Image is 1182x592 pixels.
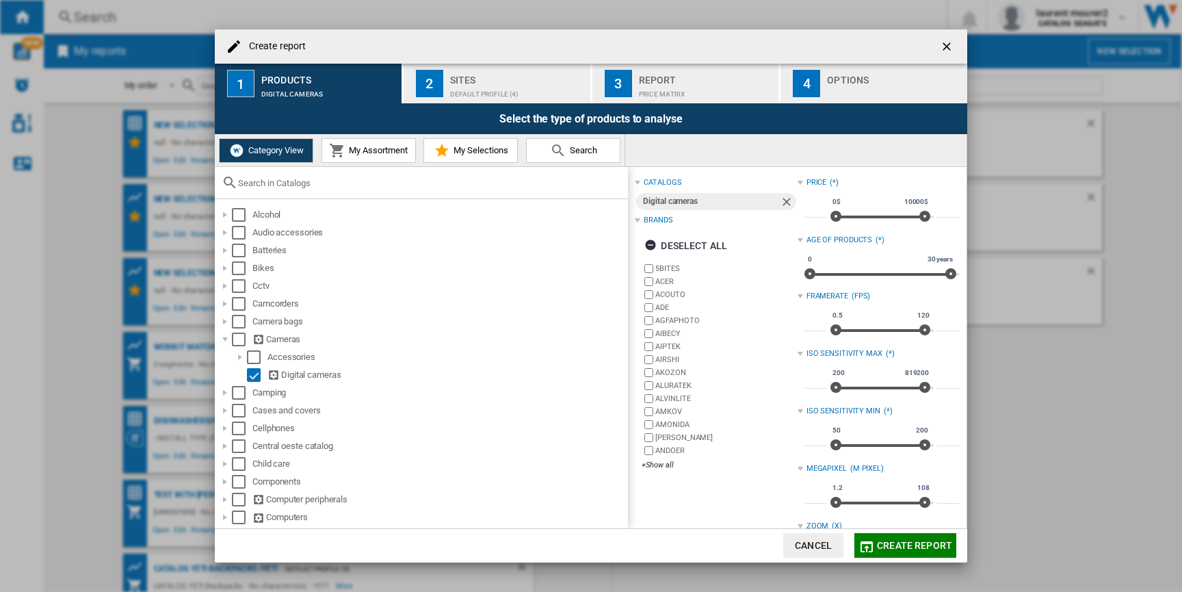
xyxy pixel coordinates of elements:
[850,463,960,474] div: (M PIXEL)
[232,457,252,471] md-checkbox: Select
[644,407,653,416] input: brand.name
[640,233,731,258] button: Deselect all
[644,368,653,377] input: brand.name
[232,422,252,435] md-checkbox: Select
[644,446,653,455] input: brand.name
[232,475,252,489] md-checkbox: Select
[644,355,653,364] input: brand.name
[827,69,962,83] div: Options
[238,178,621,188] input: Search in Catalogs
[267,368,626,382] div: Digital cameras
[232,315,252,329] md-checkbox: Select
[252,226,626,240] div: Audio accessories
[252,333,626,346] div: Cameras
[252,297,626,311] div: Camcorders
[914,425,930,436] span: 200
[644,177,681,188] div: catalogs
[903,368,931,378] span: 819200
[643,193,779,210] div: Digital cameras
[261,83,396,98] div: Digital cameras
[252,279,626,293] div: Cctv
[642,460,797,470] div: +Show all
[877,540,952,551] span: Create report
[232,404,252,417] md-checkbox: Select
[830,368,847,378] span: 200
[232,297,252,311] md-checkbox: Select
[215,103,967,134] div: Select the type of products to analyse
[267,350,626,364] div: Accessories
[655,433,797,443] label: [PERSON_NAME]
[321,138,416,163] button: My Assortment
[655,329,797,339] label: AIBECY
[806,254,814,265] span: 0
[655,276,797,287] label: ACER
[227,70,254,97] div: 1
[940,40,956,56] ng-md-icon: getI18NText('BUTTONS.CLOSE_DIALOG')
[644,420,653,429] input: brand.name
[252,422,626,435] div: Cellphones
[655,420,797,430] label: AMONIDA
[644,264,653,273] input: brand.name
[806,291,848,302] div: FRAMERATE
[261,69,396,83] div: Products
[780,64,967,103] button: 4 Options
[852,291,960,302] div: (FPS)
[644,290,653,299] input: brand.name
[780,195,796,211] ng-md-icon: Remove
[252,208,626,222] div: Alcohol
[655,394,797,404] label: ALVINLITE
[247,350,267,364] md-checkbox: Select
[806,177,827,188] div: Price
[252,404,626,417] div: Cases and covers
[854,533,956,558] button: Create report
[655,289,797,300] label: ACOUTO
[252,261,626,275] div: Bikes
[783,533,843,558] button: Cancel
[404,64,592,103] button: 2 Sites Default profile (4)
[806,406,880,417] div: ISO SENSITIVITY MIN
[655,407,797,417] label: AMKOV
[644,433,653,442] input: brand.name
[232,333,252,346] md-checkbox: Select
[644,215,672,226] div: Brands
[644,394,653,403] input: brand.name
[832,521,960,532] div: (X)
[450,145,508,155] span: My Selections
[830,482,845,493] span: 1.2
[644,329,653,338] input: brand.name
[219,138,313,163] button: Category View
[416,70,443,97] div: 2
[423,138,518,163] button: My Selections
[806,521,829,532] div: ZOOM
[644,342,653,351] input: brand.name
[252,439,626,453] div: Central oeste catalog
[830,196,843,207] span: 0$
[252,493,626,506] div: Computer peripherals
[232,439,252,453] md-checkbox: Select
[915,482,932,493] span: 108
[232,226,252,240] md-checkbox: Select
[934,33,962,60] button: getI18NText('BUTTONS.CLOSE_DIALOG')
[252,475,626,489] div: Components
[566,145,597,155] span: Search
[232,244,252,257] md-checkbox: Select
[655,446,797,456] label: ANDOER
[252,244,626,257] div: Batteries
[232,279,252,293] md-checkbox: Select
[915,310,932,321] span: 120
[252,511,626,524] div: Computers
[655,316,797,326] label: AGFAPHOTO
[526,138,620,163] button: Search
[793,70,820,97] div: 4
[232,386,252,400] md-checkbox: Select
[644,277,653,286] input: brand.name
[806,463,847,474] div: MEGAPIXEL
[830,425,843,436] span: 50
[644,233,727,258] div: Deselect all
[655,355,797,365] label: AIRSHI
[232,493,252,506] md-checkbox: Select
[450,69,585,83] div: Sites
[644,316,653,325] input: brand.name
[245,145,304,155] span: Category View
[252,457,626,471] div: Child care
